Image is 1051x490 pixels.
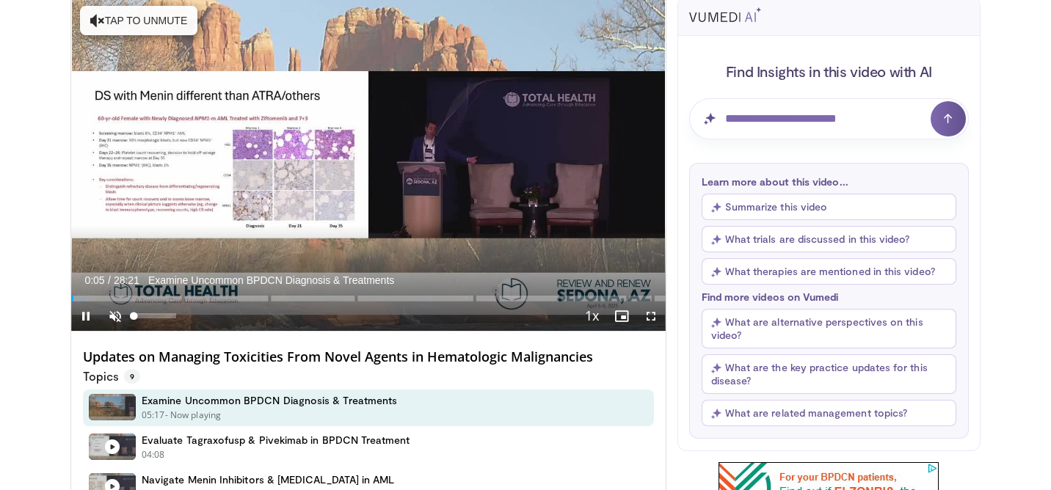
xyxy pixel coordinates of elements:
button: What are the key practice updates for this disease? [702,354,956,394]
p: Topics [83,369,140,384]
span: 28:21 [114,274,139,286]
h4: Updates on Managing Toxicities From Novel Agents in Hematologic Malignancies [83,349,654,365]
span: / [108,274,111,286]
h4: Navigate Menin Inhibitors & [MEDICAL_DATA] in AML [142,473,394,486]
h4: Find Insights in this video with AI [689,62,969,81]
span: Examine Uncommon BPDCN Diagnosis & Treatments [148,274,394,287]
p: Find more videos on Vumedi [702,290,956,303]
button: Playback Rate [578,301,607,331]
p: 05:17 [142,409,165,422]
span: 9 [124,369,140,384]
button: Unmute [101,301,130,331]
span: 0:05 [84,274,104,286]
p: Learn more about this video... [702,175,956,188]
input: Question for AI [689,98,969,139]
button: Pause [71,301,101,331]
p: 04:08 [142,448,165,461]
div: Progress Bar [71,296,666,301]
h4: Examine Uncommon BPDCN Diagnosis & Treatments [142,394,397,407]
img: vumedi-ai-logo.svg [689,7,761,22]
button: What therapies are mentioned in this video? [702,258,956,285]
h4: Evaluate Tagraxofusp & Pivekimab in BPDCN Treatment [142,434,410,447]
p: - Now playing [165,409,222,422]
button: Tap to unmute [80,6,197,35]
button: What are alternative perspectives on this video? [702,309,956,348]
button: What trials are discussed in this video? [702,226,956,252]
button: Enable picture-in-picture mode [607,301,636,331]
button: Summarize this video [702,194,956,220]
button: Fullscreen [636,301,666,331]
button: What are related management topics? [702,400,956,426]
div: Volume Level [134,313,175,318]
